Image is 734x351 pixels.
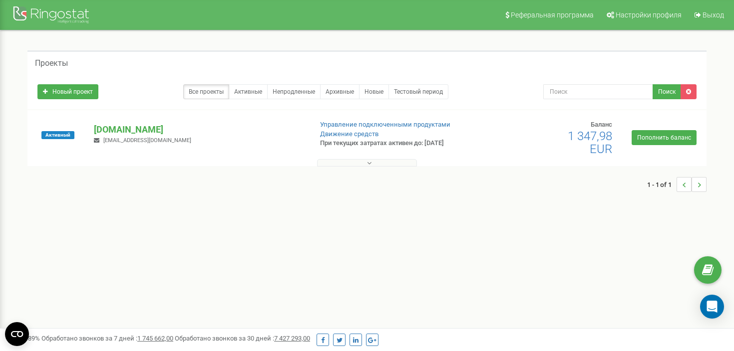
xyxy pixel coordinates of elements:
button: Поиск [653,84,681,99]
input: Поиск [543,84,654,99]
h5: Проекты [35,59,68,68]
p: [DOMAIN_NAME] [94,123,304,136]
a: Активные [229,84,268,99]
span: Обработано звонков за 7 дней : [41,335,173,342]
a: Новый проект [37,84,98,99]
a: Тестовый период [388,84,448,99]
span: Выход [703,11,724,19]
span: 1 - 1 of 1 [647,177,677,192]
a: Все проекты [183,84,229,99]
a: Архивные [320,84,360,99]
nav: ... [647,167,707,202]
div: Open Intercom Messenger [700,295,724,319]
a: Новые [359,84,389,99]
span: Настройки профиля [616,11,682,19]
span: Обработано звонков за 30 дней : [175,335,310,342]
button: Open CMP widget [5,322,29,346]
u: 1 745 662,00 [137,335,173,342]
span: [EMAIL_ADDRESS][DOMAIN_NAME] [103,137,191,144]
span: Активный [41,131,74,139]
p: При текущих затратах активен до: [DATE] [320,139,474,148]
a: Пополнить баланс [632,130,697,145]
span: Баланс [591,121,612,128]
a: Движение средств [320,130,378,138]
span: 1 347,98 EUR [568,129,612,156]
span: Реферальная программа [511,11,594,19]
a: Управление подключенными продуктами [320,121,450,128]
a: Непродленные [267,84,321,99]
u: 7 427 293,00 [274,335,310,342]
